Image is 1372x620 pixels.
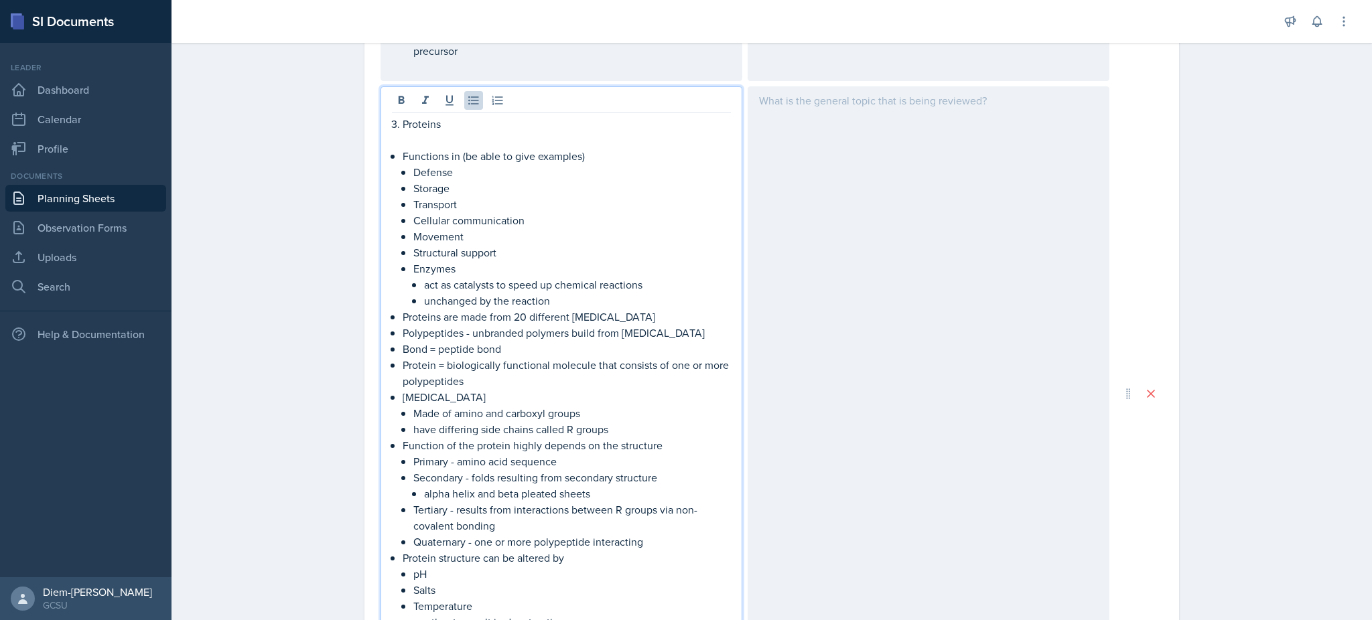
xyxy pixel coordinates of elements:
[403,116,731,132] p: Proteins
[413,501,731,534] p: Tertiary - results from interactions between R groups via non-covalent bonding
[413,180,731,196] p: Storage
[413,598,731,614] p: Temperature
[43,585,152,599] div: Diem-[PERSON_NAME]
[413,164,731,180] p: Defense
[403,148,731,164] p: Functions in (be able to give examples)
[413,244,731,260] p: Structural support
[5,62,166,74] div: Leader
[5,106,166,133] a: Calendar
[5,185,166,212] a: Planning Sheets
[413,469,731,485] p: Secondary - folds resulting from secondary structure
[5,170,166,182] div: Documents
[5,273,166,300] a: Search
[5,321,166,347] div: Help & Documentation
[413,421,731,437] p: have differing side chains called R groups
[403,325,731,341] p: Polypeptides - unbranded polymers build from [MEDICAL_DATA]
[403,341,731,357] p: Bond = peptide bond
[5,244,166,270] a: Uploads
[403,437,731,453] p: Function of the protein highly depends on the structure
[424,485,731,501] p: alpha helix and beta pleated sheets
[413,405,731,421] p: Made of amino and carboxyl groups
[5,76,166,103] a: Dashboard
[413,566,731,582] p: pH
[424,293,731,309] p: unchanged by the reaction
[413,212,731,228] p: Cellular communication
[424,277,731,293] p: act as catalysts to speed up chemical reactions
[413,27,731,59] p: Cholesterol - component of animal cell membranes and steroid precursor
[413,582,731,598] p: Salts
[43,599,152,612] div: GCSU
[403,550,731,566] p: Protein structure can be altered by
[413,260,731,277] p: Enzymes
[403,357,731,389] p: Protein = biologically functional molecule that consists of one or more polypeptides
[403,389,731,405] p: [MEDICAL_DATA]
[413,228,731,244] p: Movement
[413,534,731,550] p: Quaternary - one or more polypeptide interacting
[5,214,166,241] a: Observation Forms
[413,453,731,469] p: Primary - amino acid sequence
[413,196,731,212] p: Transport
[403,309,731,325] p: Proteins are made from 20 different [MEDICAL_DATA]
[5,135,166,162] a: Profile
